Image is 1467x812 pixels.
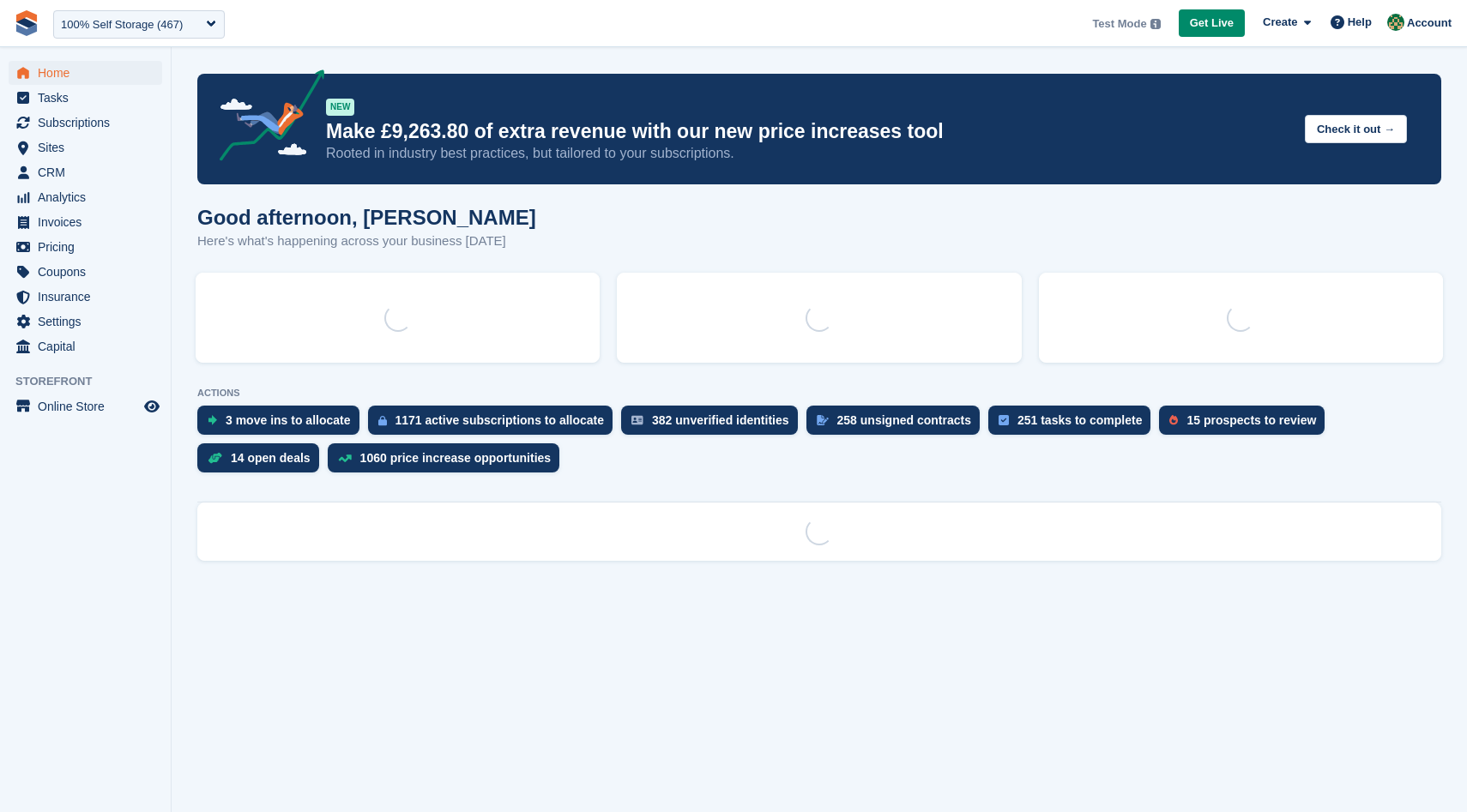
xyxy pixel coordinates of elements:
span: Home [38,61,141,85]
span: Insurance [38,285,141,309]
h1: Good afternoon, [PERSON_NAME] [197,206,536,229]
img: active_subscription_to_allocate_icon-d502201f5373d7db506a760aba3b589e785aa758c864c3986d89f69b8ff3... [378,415,387,426]
span: Capital [38,334,141,358]
a: menu [9,185,162,209]
a: menu [9,111,162,135]
a: menu [9,61,162,85]
span: Get Live [1190,15,1234,32]
a: menu [9,235,162,259]
p: Here's what's happening across your business [DATE] [197,232,536,251]
img: icon-info-grey-7440780725fd019a000dd9b08b2336e03edf1995a4989e88bcd33f0948082b44.svg [1150,19,1161,29]
a: 3 move ins to allocate [197,406,368,443]
span: CRM [38,160,141,184]
a: menu [9,86,162,110]
a: menu [9,310,162,334]
span: Help [1348,14,1372,31]
div: 1060 price increase opportunities [360,451,552,465]
img: stora-icon-8386f47178a22dfd0bd8f6a31ec36ba5ce8667c1dd55bd0f319d3a0aa187defe.svg [14,10,39,36]
span: Account [1407,15,1452,32]
img: verify_identity-adf6edd0f0f0b5bbfe63781bf79b02c33cf7c696d77639b501bdc392416b5a36.svg [631,415,643,425]
span: Subscriptions [38,111,141,135]
p: ACTIONS [197,388,1441,399]
span: Analytics [38,185,141,209]
div: 100% Self Storage (467) [61,16,183,33]
span: Settings [38,310,141,334]
img: task-75834270c22a3079a89374b754ae025e5fb1db73e45f91037f5363f120a921f8.svg [999,415,1009,425]
span: Coupons [38,260,141,284]
img: move_ins_to_allocate_icon-fdf77a2bb77ea45bf5b3d319d69a93e2d87916cf1d5bf7949dd705db3b84f3ca.svg [208,415,217,425]
div: 1171 active subscriptions to allocate [395,413,605,427]
span: Invoices [38,210,141,234]
span: Pricing [38,235,141,259]
span: Online Store [38,394,141,418]
a: menu [9,160,162,184]
p: Rooted in industry best practices, but tailored to your subscriptions. [326,144,1291,163]
img: price_increase_opportunities-93ffe204e8149a01c8c9dc8f82e8f89637d9d84a8eef4429ea346261dce0b2c0.svg [338,454,352,462]
a: menu [9,334,162,358]
img: deal-1b604bf984904fb50ccaf53a9ad4b4a5d6e5aea283cecdc64d6e3604feb123c2.svg [208,452,222,464]
span: Create [1263,14,1297,31]
div: 14 open deals [231,451,311,465]
div: 382 unverified identities [652,413,789,427]
a: 15 prospects to review [1159,406,1333,443]
button: Check it out → [1305,115,1407,143]
div: NEW [326,99,354,116]
span: Storefront [15,373,171,390]
a: Get Live [1179,9,1245,38]
a: 1171 active subscriptions to allocate [368,406,622,443]
a: menu [9,210,162,234]
span: Sites [38,135,141,159]
div: 258 unsigned contracts [837,413,971,427]
img: price-adjustments-announcement-icon-8257ccfd72463d97f412b2fc003d46551f7dbcb40ab6d574587a9cd5c0d94... [205,69,325,167]
img: prospect-51fa495bee0391a8d652442698ab0144808aea92771e9ea1ae160a38d050c398.svg [1169,415,1178,425]
a: 258 unsigned contracts [806,406,988,443]
div: 3 move ins to allocate [226,413,351,427]
a: 251 tasks to complete [988,406,1160,443]
p: Make £9,263.80 of extra revenue with our new price increases tool [326,119,1291,144]
img: contract_signature_icon-13c848040528278c33f63329250d36e43548de30e8caae1d1a13099fd9432cc5.svg [817,415,829,425]
span: Tasks [38,86,141,110]
a: menu [9,394,162,418]
div: 251 tasks to complete [1017,413,1143,427]
a: menu [9,285,162,309]
a: menu [9,135,162,159]
img: Aaron [1387,14,1404,31]
span: Test Mode [1092,15,1146,33]
a: menu [9,260,162,284]
a: 14 open deals [197,443,328,481]
a: 1060 price increase opportunities [328,443,569,481]
a: 382 unverified identities [621,406,806,443]
div: 15 prospects to review [1186,413,1316,427]
a: Preview store [142,396,162,417]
